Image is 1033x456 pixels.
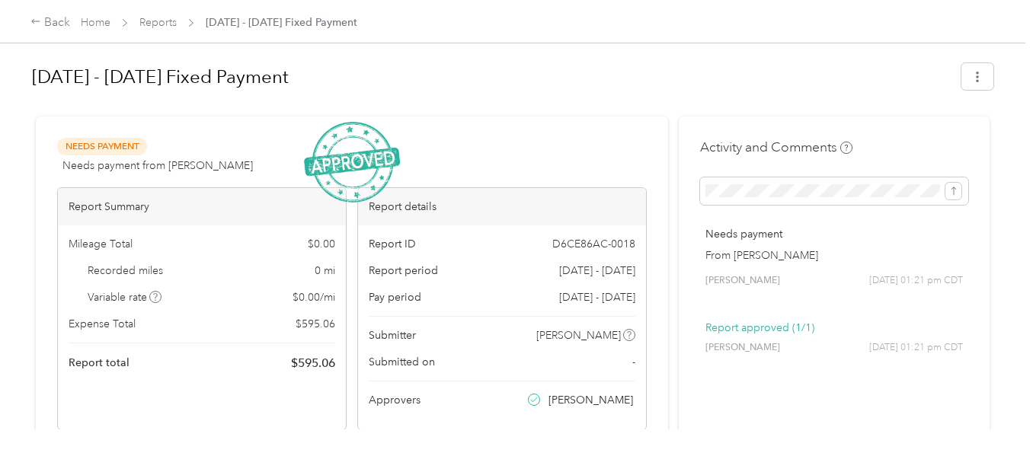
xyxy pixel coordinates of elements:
[58,188,346,225] div: Report Summary
[304,122,400,203] img: ApprovedStamp
[57,138,147,155] span: Needs Payment
[69,236,133,252] span: Mileage Total
[206,14,357,30] span: [DATE] - [DATE] Fixed Payment
[559,289,635,305] span: [DATE] - [DATE]
[869,274,963,288] span: [DATE] 01:21 pm CDT
[705,247,963,263] p: From [PERSON_NAME]
[32,59,951,95] h1: Oct 1 - 31, 2025 Fixed Payment
[705,341,780,355] span: [PERSON_NAME]
[296,316,335,332] span: $ 595.06
[88,289,162,305] span: Variable rate
[948,371,1033,456] iframe: Everlance-gr Chat Button Frame
[88,263,163,279] span: Recorded miles
[315,263,335,279] span: 0 mi
[369,392,421,408] span: Approvers
[62,158,253,174] span: Needs payment from [PERSON_NAME]
[369,236,416,252] span: Report ID
[291,354,335,372] span: $ 595.06
[69,355,130,371] span: Report total
[559,263,635,279] span: [DATE] - [DATE]
[139,16,177,29] a: Reports
[705,320,963,336] p: Report approved (1/1)
[369,354,435,370] span: Submitted on
[369,327,416,343] span: Submitter
[69,316,136,332] span: Expense Total
[308,236,335,252] span: $ 0.00
[358,188,646,225] div: Report details
[700,138,852,157] h4: Activity and Comments
[369,289,421,305] span: Pay period
[552,236,635,252] span: D6CE86AC-0018
[30,14,70,32] div: Back
[869,341,963,355] span: [DATE] 01:21 pm CDT
[369,263,438,279] span: Report period
[548,392,633,408] span: [PERSON_NAME]
[81,16,110,29] a: Home
[536,327,621,343] span: [PERSON_NAME]
[705,274,780,288] span: [PERSON_NAME]
[293,289,335,305] span: $ 0.00 / mi
[705,226,963,242] p: Needs payment
[632,354,635,370] span: -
